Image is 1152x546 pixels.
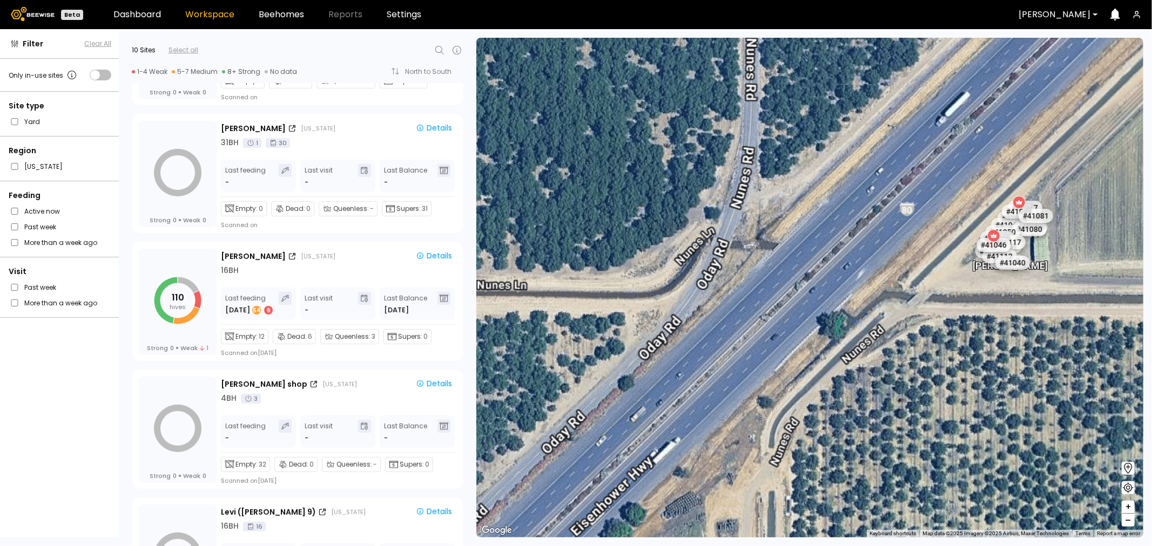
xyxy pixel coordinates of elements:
div: Supers: [383,329,432,344]
div: Beta [61,10,83,20]
span: + [1125,500,1131,514]
div: # 41080 [1012,222,1046,236]
div: Strong Weak [150,216,206,224]
label: Past week [24,282,56,293]
a: Terms (opens in new tab) [1075,530,1090,536]
button: Keyboard shortcuts [870,530,916,537]
span: 0 [203,472,206,480]
span: 6 [308,332,312,342]
div: Details [416,379,452,388]
span: 1 [200,344,208,352]
div: 16 BH [221,265,239,276]
span: 32 [259,460,266,469]
div: No data [265,67,297,76]
div: 3 [241,394,261,404]
label: [US_STATE] [24,161,63,172]
div: 16 [243,522,266,531]
div: - [225,177,230,188]
div: 1 [243,138,261,148]
div: Strong Weak [147,344,208,352]
div: Details [416,507,452,516]
div: Region [9,145,111,156]
span: 0 [170,344,174,352]
div: Empty: [221,457,270,472]
div: - [305,177,308,188]
img: Google [479,523,515,537]
span: - [384,433,388,443]
div: Strong Weak [150,472,206,480]
div: Details [416,251,452,261]
span: - [384,177,388,188]
div: # 41113 [982,249,1017,263]
div: Feeding [9,190,111,201]
span: Map data ©2025 Imagery ©2025 Airbus, Maxar Technologies [922,530,1069,536]
label: Active now [24,206,60,217]
div: 16 BH [221,521,239,532]
span: 0 [309,460,314,469]
button: Clear All [84,39,111,49]
span: [DATE] [384,305,409,316]
div: Empty: [221,329,268,344]
div: Last Balance [384,292,427,316]
div: Last visit [305,420,333,443]
span: Filter [23,38,43,50]
span: 12 [259,332,265,342]
div: # 41050 [986,225,1020,239]
div: 4 BH [221,393,237,404]
span: 0 [203,216,206,224]
div: 8+ Strong [222,67,260,76]
button: Details [412,250,456,263]
span: 0 [173,88,177,96]
div: Strong Weak [150,88,206,96]
div: Last Balance [384,420,427,443]
div: [US_STATE] [331,508,366,516]
div: Last feeding [225,292,274,316]
div: - [225,433,230,443]
button: Details [412,122,456,135]
div: [PERSON_NAME] shop [221,379,307,390]
div: # 41040 [995,256,1030,270]
span: 0 [173,216,177,224]
img: Beewise logo [11,7,55,21]
div: Last visit [305,292,333,316]
div: Last feeding [225,420,266,443]
div: 1-4 Weak [132,67,167,76]
a: Settings [387,10,421,19]
div: # 41081 [1019,209,1053,223]
button: – [1122,514,1135,527]
div: [PERSON_NAME] [221,251,286,262]
div: Site type [9,100,111,112]
button: Details [412,506,456,518]
div: Only in-use sites [9,69,78,81]
div: # 41046 [976,238,1011,252]
div: Last feeding [225,164,266,188]
div: 31 BH [221,137,239,148]
span: - [370,204,374,214]
div: [US_STATE] [322,380,357,388]
div: 6 [264,306,273,315]
label: More than a week ago [24,297,97,309]
div: Scanned on [DATE] [221,476,277,485]
div: - [305,305,308,316]
span: 3 [372,332,375,342]
a: Workspace [185,10,234,19]
div: Last visit [305,164,333,188]
tspan: 110 [172,291,184,304]
div: # 41066 [975,244,1010,258]
div: Dead: [273,329,316,344]
button: + [1122,501,1135,514]
span: – [1126,514,1131,527]
div: Select all [169,45,198,55]
div: [DATE] [225,305,274,316]
span: Reports [328,10,362,19]
div: # 41097 [1007,201,1042,215]
div: [PERSON_NAME] [972,249,1047,271]
a: Report a map error [1097,530,1140,536]
span: 0 [173,472,177,480]
span: 0 [306,204,311,214]
label: More than a week ago [24,237,97,248]
div: 10 Sites [132,45,156,55]
label: Yard [24,116,40,127]
div: [US_STATE] [301,252,335,261]
span: - [373,460,377,469]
